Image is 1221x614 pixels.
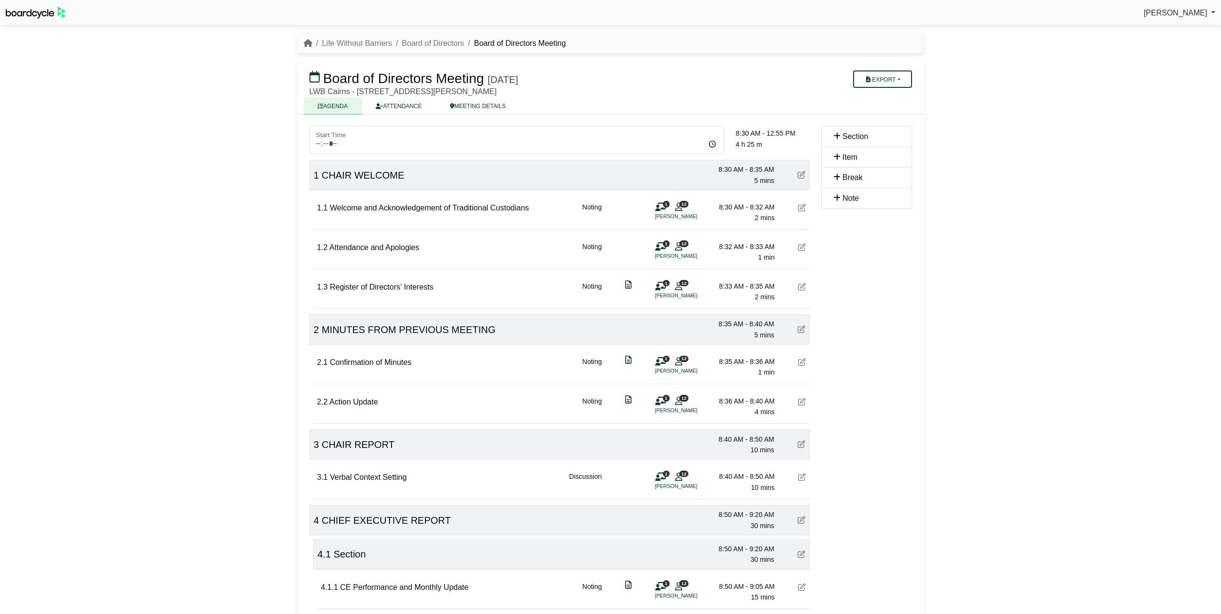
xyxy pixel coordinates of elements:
[663,280,670,286] span: 1
[582,356,602,378] div: Noting
[330,204,529,212] span: Welcome and Acknowledgement of Traditional Custodians
[736,128,810,139] div: 8:30 AM - 12:55 PM
[582,281,602,303] div: Noting
[751,593,774,601] span: 15 mins
[329,398,378,406] span: Action Update
[362,98,435,114] a: ATTENDANCE
[750,556,774,563] span: 30 mins
[436,98,520,114] a: MEETING DETAILS
[340,583,469,591] span: CE Performance and Monthly Update
[663,580,670,586] span: 1
[707,509,774,520] div: 8:50 AM - 9:20 AM
[322,515,450,526] span: CHIEF EXECUTIVE REPORT
[569,471,602,493] div: Discussion
[582,396,602,418] div: Noting
[582,581,602,603] div: Noting
[750,446,774,454] span: 10 mins
[655,482,728,490] li: [PERSON_NAME]
[707,202,775,212] div: 8:30 AM - 8:32 AM
[679,580,688,586] span: 12
[736,140,762,148] span: 4 h 25 m
[655,252,728,260] li: [PERSON_NAME]
[317,243,328,251] span: 1.2
[755,408,774,416] span: 4 mins
[663,471,670,477] span: 1
[323,71,484,86] span: Board of Directors Meeting
[707,544,774,554] div: 8:50 AM - 9:20 AM
[321,583,338,591] span: 4.1.1
[329,243,419,251] span: Attendance and Apologies
[317,283,328,291] span: 1.3
[755,214,774,222] span: 2 mins
[334,549,366,559] span: Section
[317,358,328,366] span: 2.1
[842,173,863,181] span: Break
[488,74,518,85] div: [DATE]
[853,70,912,88] button: Export
[842,194,859,202] span: Note
[582,241,602,263] div: Noting
[1144,7,1215,19] a: [PERSON_NAME]
[679,201,688,207] span: 12
[751,484,774,491] span: 10 mins
[402,39,464,47] a: Board of Directors
[317,473,328,481] span: 3.1
[679,471,688,477] span: 12
[314,439,319,450] span: 3
[330,358,411,366] span: Confirmation of Minutes
[322,170,404,181] span: CHAIR WELCOME
[755,293,774,301] span: 2 mins
[707,471,775,482] div: 8:40 AM - 8:50 AM
[758,368,774,376] span: 1 min
[1144,9,1207,17] span: [PERSON_NAME]
[655,406,728,415] li: [PERSON_NAME]
[582,202,602,223] div: Noting
[707,164,774,175] div: 8:30 AM - 8:35 AM
[317,398,328,406] span: 2.2
[464,37,566,50] li: Board of Directors Meeting
[314,515,319,526] span: 4
[707,396,775,406] div: 8:36 AM - 8:40 AM
[317,204,328,212] span: 1.1
[318,549,331,559] span: 4.1
[663,356,670,362] span: 1
[322,439,394,450] span: CHAIR REPORT
[330,283,434,291] span: Register of Directors’ Interests
[750,522,774,530] span: 30 mins
[655,367,728,375] li: [PERSON_NAME]
[304,98,362,114] a: AGENDA
[330,473,407,481] span: Verbal Context Setting
[679,280,688,286] span: 12
[655,292,728,300] li: [PERSON_NAME]
[679,395,688,401] span: 12
[322,324,495,335] span: MINUTES FROM PREVIOUS MEETING
[707,241,775,252] div: 8:32 AM - 8:33 AM
[322,39,392,47] a: Life Without Barriers
[663,240,670,247] span: 1
[309,87,497,96] span: LWB Cairns - [STREET_ADDRESS][PERSON_NAME]
[842,132,868,140] span: Section
[679,356,688,362] span: 12
[707,319,774,329] div: 8:35 AM - 8:40 AM
[663,201,670,207] span: 1
[707,434,774,445] div: 8:40 AM - 8:50 AM
[754,331,774,339] span: 5 mins
[314,324,319,335] span: 2
[758,253,774,261] span: 1 min
[707,281,775,292] div: 8:33 AM - 8:35 AM
[314,170,319,181] span: 1
[707,356,775,367] div: 8:35 AM - 8:36 AM
[679,240,688,247] span: 12
[304,37,566,50] nav: breadcrumb
[707,581,775,592] div: 8:50 AM - 9:05 AM
[663,395,670,401] span: 1
[655,212,728,221] li: [PERSON_NAME]
[6,7,66,19] img: BoardcycleBlackGreen-aaafeed430059cb809a45853b8cf6d952af9d84e6e89e1f1685b34bfd5cb7d64.svg
[754,177,774,184] span: 5 mins
[655,592,728,600] li: [PERSON_NAME]
[842,153,857,161] span: Item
